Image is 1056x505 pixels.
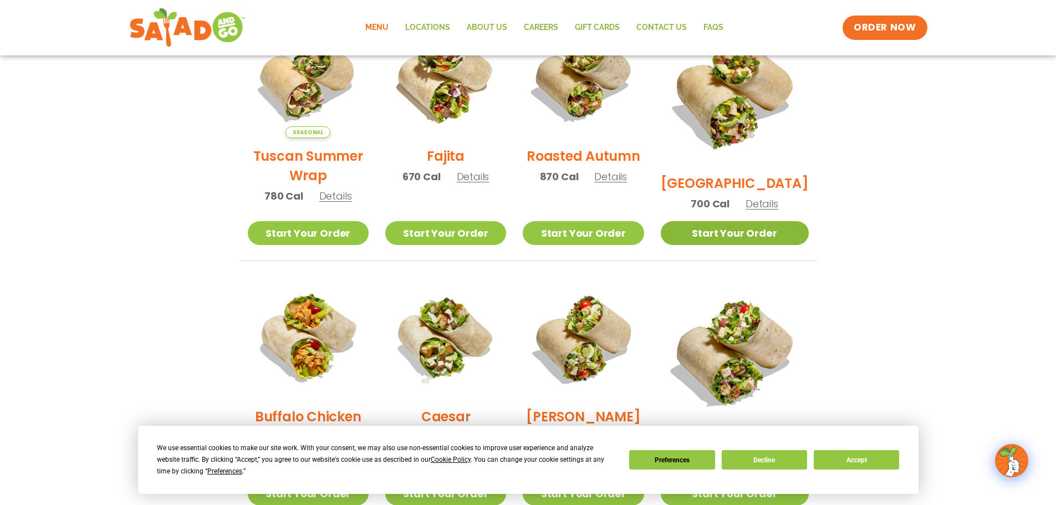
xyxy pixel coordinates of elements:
span: 700 Cal [691,196,729,211]
span: 670 Cal [402,169,441,184]
a: GIFT CARDS [567,15,628,40]
a: Locations [397,15,458,40]
h2: Tuscan Summer Wrap [248,146,369,185]
h2: Caesar [421,407,471,426]
a: ORDER NOW [843,16,927,40]
nav: Menu [357,15,732,40]
h2: Roasted Autumn [527,146,640,166]
div: Cookie Consent Prompt [138,426,919,494]
a: Start Your Order [661,221,809,245]
span: Preferences [207,467,242,475]
img: Product photo for BBQ Ranch Wrap [661,17,809,165]
a: Menu [357,15,397,40]
a: FAQs [695,15,732,40]
h2: Fajita [427,146,465,166]
img: Product photo for Cobb Wrap [523,278,644,399]
a: Start Your Order [248,221,369,245]
span: Details [319,189,352,203]
div: We use essential cookies to make our site work. With your consent, we may also use non-essential ... [157,442,616,477]
span: 870 Cal [540,169,579,184]
button: Accept [814,450,899,470]
img: Product photo for Greek Wrap [661,278,809,426]
h2: [PERSON_NAME] [526,407,640,426]
span: 780 Cal [264,188,303,203]
h2: [GEOGRAPHIC_DATA] [661,174,809,193]
img: Product photo for Fajita Wrap [385,17,506,138]
span: Seasonal [285,126,330,138]
a: Start Your Order [385,221,506,245]
span: Details [746,197,778,211]
img: Product photo for Buffalo Chicken Wrap [248,278,369,399]
img: new-SAG-logo-768×292 [129,6,246,50]
h2: Buffalo Chicken [255,407,361,426]
button: Preferences [629,450,715,470]
span: Cookie Policy [431,456,471,463]
img: wpChatIcon [996,445,1027,476]
span: ORDER NOW [854,21,916,34]
a: Careers [516,15,567,40]
img: Product photo for Caesar Wrap [385,278,506,399]
a: Contact Us [628,15,695,40]
img: Product photo for Tuscan Summer Wrap [248,17,369,138]
span: Details [594,170,627,183]
img: Product photo for Roasted Autumn Wrap [523,17,644,138]
a: Start Your Order [523,221,644,245]
a: About Us [458,15,516,40]
button: Decline [722,450,807,470]
span: Details [457,170,489,183]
